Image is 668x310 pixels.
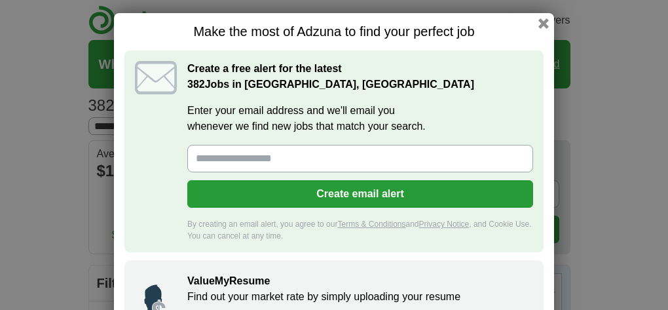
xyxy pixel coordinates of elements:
[187,218,533,242] div: By creating an email alert, you agree to our and , and Cookie Use. You can cancel at any time.
[187,79,474,90] strong: Jobs in [GEOGRAPHIC_DATA], [GEOGRAPHIC_DATA]
[187,180,533,208] button: Create email alert
[337,220,405,229] a: Terms & Conditions
[187,273,530,289] h2: ValueMyResume
[135,61,177,94] img: icon_email.svg
[419,220,470,229] a: Privacy Notice
[187,103,533,134] label: Enter your email address and we'll email you whenever we find new jobs that match your search.
[187,289,530,305] p: Find out your market rate by simply uploading your resume
[187,77,205,92] span: 382
[124,24,544,40] h1: Make the most of Adzuna to find your perfect job
[187,61,533,92] h2: Create a free alert for the latest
